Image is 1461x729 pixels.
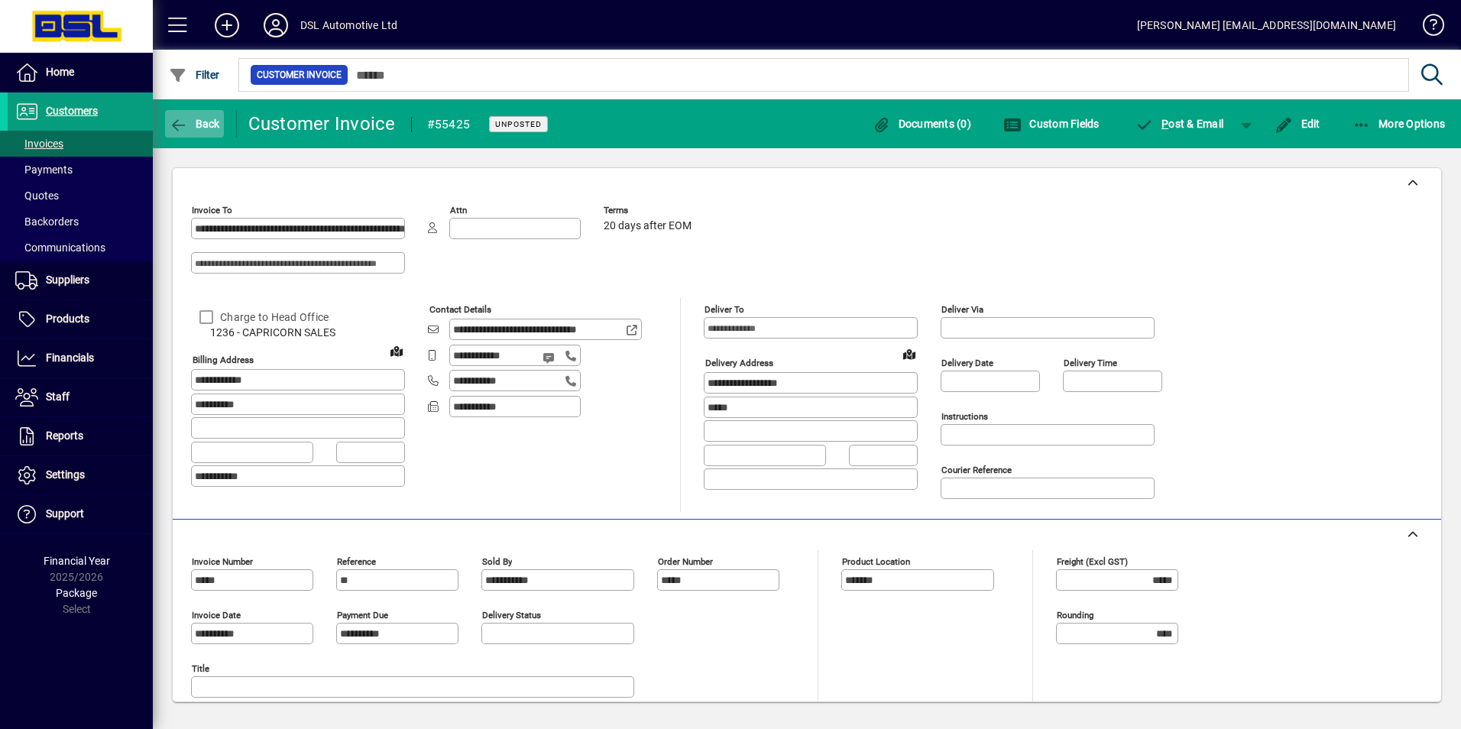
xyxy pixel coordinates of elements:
[1137,13,1396,37] div: [PERSON_NAME] [EMAIL_ADDRESS][DOMAIN_NAME]
[8,157,153,183] a: Payments
[15,241,105,254] span: Communications
[897,342,922,366] a: View on map
[165,110,224,138] button: Back
[248,112,396,136] div: Customer Invoice
[8,417,153,455] a: Reports
[192,205,232,215] mat-label: Invoice To
[604,206,695,215] span: Terms
[202,11,251,39] button: Add
[46,352,94,364] span: Financials
[8,183,153,209] a: Quotes
[192,663,209,674] mat-label: Title
[604,220,692,232] span: 20 days after EOM
[868,110,975,138] button: Documents (0)
[169,69,220,81] span: Filter
[192,610,241,620] mat-label: Invoice date
[337,610,388,620] mat-label: Payment due
[482,610,541,620] mat-label: Delivery status
[169,118,220,130] span: Back
[191,325,405,341] span: 1236 - CAPRICORN SALES
[8,261,153,300] a: Suppliers
[46,66,74,78] span: Home
[8,209,153,235] a: Backorders
[8,131,153,157] a: Invoices
[532,339,569,376] button: Send SMS
[999,110,1103,138] button: Custom Fields
[46,105,98,117] span: Customers
[1057,610,1093,620] mat-label: Rounding
[8,378,153,416] a: Staff
[482,556,512,567] mat-label: Sold by
[941,304,983,315] mat-label: Deliver via
[1349,110,1450,138] button: More Options
[1411,3,1442,53] a: Knowledge Base
[1271,110,1324,138] button: Edit
[46,274,89,286] span: Suppliers
[15,215,79,228] span: Backorders
[450,205,467,215] mat-label: Attn
[1057,556,1128,567] mat-label: Freight (excl GST)
[1003,118,1100,130] span: Custom Fields
[44,555,110,567] span: Financial Year
[8,495,153,533] a: Support
[165,61,224,89] button: Filter
[941,358,993,368] mat-label: Delivery date
[46,313,89,325] span: Products
[46,390,70,403] span: Staff
[15,138,63,150] span: Invoices
[300,13,397,37] div: DSL Automotive Ltd
[192,556,253,567] mat-label: Invoice number
[1128,110,1232,138] button: Post & Email
[15,164,73,176] span: Payments
[8,339,153,377] a: Financials
[705,304,744,315] mat-label: Deliver To
[1135,118,1224,130] span: ost & Email
[941,465,1012,475] mat-label: Courier Reference
[56,587,97,599] span: Package
[842,556,910,567] mat-label: Product location
[8,235,153,261] a: Communications
[1352,118,1446,130] span: More Options
[337,556,376,567] mat-label: Reference
[384,339,409,363] a: View on map
[1161,118,1168,130] span: P
[153,110,237,138] app-page-header-button: Back
[8,456,153,494] a: Settings
[251,11,300,39] button: Profile
[46,429,83,442] span: Reports
[941,411,988,422] mat-label: Instructions
[46,507,84,520] span: Support
[46,468,85,481] span: Settings
[495,119,542,129] span: Unposted
[15,190,59,202] span: Quotes
[257,67,342,83] span: Customer Invoice
[427,112,471,137] div: #55425
[872,118,971,130] span: Documents (0)
[8,300,153,339] a: Products
[658,556,713,567] mat-label: Order number
[8,53,153,92] a: Home
[1064,358,1117,368] mat-label: Delivery time
[1275,118,1320,130] span: Edit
